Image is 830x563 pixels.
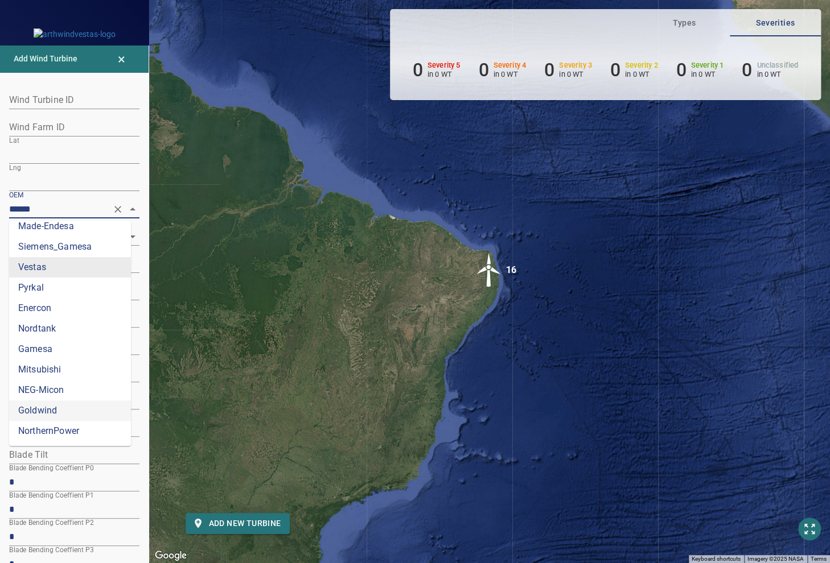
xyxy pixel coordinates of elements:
li: Goldwind [9,400,131,421]
span: Severities [737,16,814,30]
p: in 0 WT [691,70,724,78]
p: in 0 WT [559,70,592,78]
li: Pyrkal [9,278,131,298]
li: NEG-Micon [9,380,131,400]
li: Enercon [9,298,131,318]
li: Severity 1 [676,59,724,81]
h6: 0 [610,59,621,81]
li: Severity Unclassified [742,59,798,81]
img: windFarmIcon.svg [472,253,506,287]
li: Made-Endesa [9,216,131,237]
img: arthwindvestas-logo [34,28,116,40]
span: Add new turbine [195,516,281,531]
h6: Severity 5 [428,61,461,69]
li: Severity 5 [413,59,461,81]
h6: 0 [478,59,488,81]
li: Mitsubishi [9,359,131,380]
li: Severity 2 [610,59,658,81]
a: Open this area in Google Maps (opens a new window) [152,548,190,563]
button: Keyboard shortcuts [692,555,741,563]
h6: Severity 4 [494,61,527,69]
span: Imagery ©2025 NASA [747,556,804,562]
span: Types [646,16,723,30]
li: Vestas [9,257,131,278]
h6: Severity 1 [691,61,724,69]
img: Google [152,548,190,563]
a: Terms (opens in new tab) [811,556,827,562]
li: Siemens_Gamesa [9,237,131,257]
p: in 0 WT [625,70,658,78]
h6: 0 [676,59,686,81]
li: Gamesa [9,339,131,359]
p: in 0 WT [757,70,798,78]
li: NorthernPower [9,421,131,441]
h6: 0 [413,59,423,81]
li: Severity 3 [544,59,592,81]
h6: 0 [544,59,554,81]
h6: Severity 3 [559,61,592,69]
li: Severity 4 [478,59,526,81]
button: Add new turbine [186,513,290,534]
p: in 0 WT [428,70,461,78]
p: in 0 WT [494,70,527,78]
h6: Unclassified [757,61,798,69]
li: Nordtank [9,318,131,339]
div: 16 [506,253,516,287]
h6: 0 [742,59,752,81]
h6: Severity 2 [625,61,658,69]
gmp-advanced-marker: 16 [472,253,506,289]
